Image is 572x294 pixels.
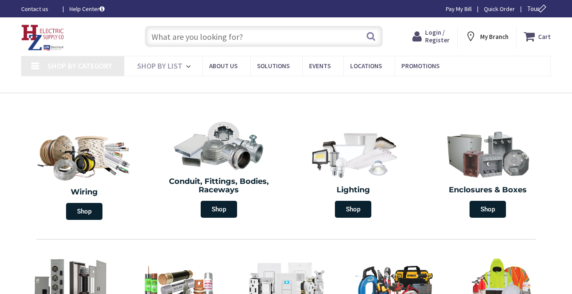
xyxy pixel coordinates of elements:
a: Pay My Bill [446,5,472,13]
a: Help Center [69,5,105,13]
a: Conduit, Fittings, Bodies, Raceways Shop [154,116,284,222]
span: Shop By Category [47,61,112,71]
span: Solutions [257,62,290,70]
span: Shop [335,201,371,218]
div: My Branch [465,29,508,44]
h2: Enclosures & Boxes [427,186,549,194]
input: What are you looking for? [145,26,383,47]
span: Shop [470,201,506,218]
a: Cart [524,29,551,44]
span: Events [309,62,331,70]
span: Locations [350,62,382,70]
img: HZ Electric Supply [21,25,64,51]
span: Tour [527,5,549,13]
span: About Us [209,62,238,70]
a: Wiring Shop [17,125,152,224]
strong: Cart [538,29,551,44]
span: Login / Register [425,28,450,44]
a: Quick Order [484,5,515,13]
a: Lighting Shop [288,125,419,222]
span: Shop [66,203,102,220]
a: Login / Register [412,29,450,44]
span: Promotions [401,62,439,70]
span: Shop By List [137,61,182,71]
h2: Wiring [22,188,148,197]
h2: Conduit, Fittings, Bodies, Raceways [158,178,280,194]
span: Shop [201,201,237,218]
h2: Lighting [293,186,414,194]
a: Enclosures & Boxes Shop [423,125,553,222]
a: Contact us [21,5,56,13]
strong: My Branch [480,33,508,41]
